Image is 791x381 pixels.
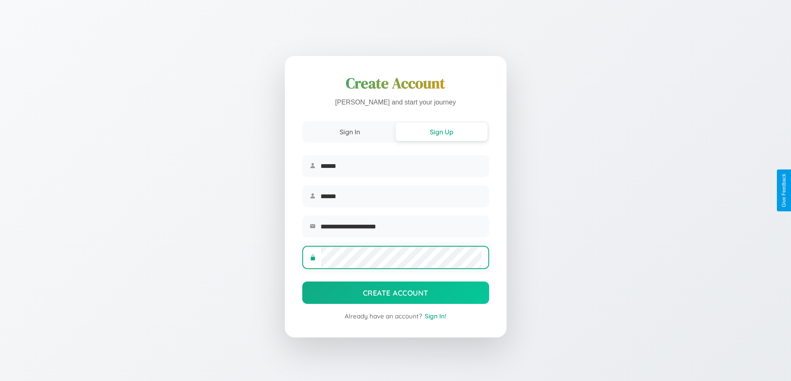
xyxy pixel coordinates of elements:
[302,97,489,109] p: [PERSON_NAME] and start your journey
[302,312,489,320] div: Already have an account?
[425,312,446,320] span: Sign In!
[396,123,487,141] button: Sign Up
[781,174,787,207] div: Give Feedback
[304,123,396,141] button: Sign In
[302,282,489,304] button: Create Account
[302,73,489,93] h1: Create Account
